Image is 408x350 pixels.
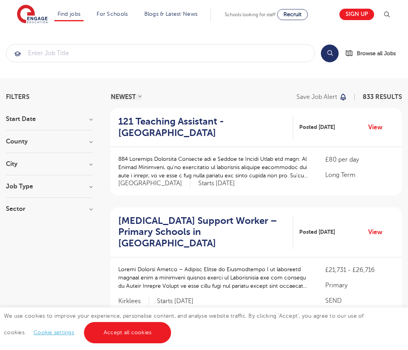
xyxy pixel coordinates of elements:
a: Sign up [339,9,374,20]
span: Recruit [283,11,302,17]
p: 884 Loremips Dolorsita Consecte adi e Seddoe te Incidi Utlab etd magn: Al Enimad Minimveni, qu’no... [118,155,309,180]
img: Engage Education [17,5,48,24]
a: View [368,227,388,237]
span: We use cookies to improve your experience, personalise content, and analyse website traffic. By c... [4,313,364,335]
h3: Start Date [6,116,93,122]
h3: City [6,161,93,167]
a: View [368,122,388,132]
a: For Schools [97,11,128,17]
h3: Job Type [6,183,93,190]
p: Loremi Dolorsi Ametco – Adipisc Elitse do Eiusmodtempo I ut laboreetd magnaal enim a minimveni qu... [118,265,309,290]
p: SEND [325,296,394,305]
p: £80 per day [325,155,394,164]
button: Save job alert [296,94,347,100]
a: Blogs & Latest News [144,11,198,17]
a: Browse all Jobs [345,49,402,58]
div: Submit [6,44,315,62]
h3: County [6,138,93,145]
a: Find jobs [58,11,81,17]
span: Filters [6,94,30,100]
p: Long Term [325,170,394,180]
h2: [MEDICAL_DATA] Support Worker – Primary Schools in [GEOGRAPHIC_DATA] [118,215,287,249]
span: Schools looking for staff [225,12,276,17]
a: Accept all cookies [84,322,171,343]
span: Posted [DATE] [299,123,335,131]
h2: 121 Teaching Assistant - [GEOGRAPHIC_DATA] [118,116,287,139]
span: Posted [DATE] [299,228,335,236]
span: 833 RESULTS [363,93,402,101]
a: Recruit [277,9,308,20]
span: [GEOGRAPHIC_DATA] [118,179,190,188]
p: Save job alert [296,94,337,100]
h3: Sector [6,206,93,212]
p: Starts [DATE] [198,179,235,188]
span: Browse all Jobs [357,49,396,58]
button: Search [321,45,339,62]
p: Starts [DATE] [157,297,194,305]
p: Primary [325,281,394,290]
input: Submit [6,45,315,62]
a: 121 Teaching Assistant - [GEOGRAPHIC_DATA] [118,116,293,139]
span: Kirklees [118,297,149,305]
p: £21,731 - £26,716 [325,265,394,275]
a: Cookie settings [34,330,74,335]
a: [MEDICAL_DATA] Support Worker – Primary Schools in [GEOGRAPHIC_DATA] [118,215,293,249]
